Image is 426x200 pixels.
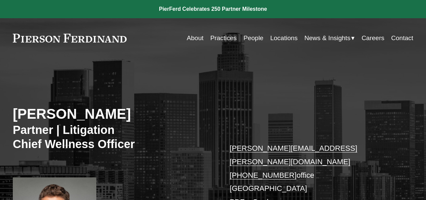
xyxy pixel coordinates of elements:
span: News & Insights [304,32,350,44]
a: Careers [362,32,385,45]
h3: Partner | Litigation Chief Wellness Officer [13,123,213,151]
h2: [PERSON_NAME] [13,106,213,123]
a: People [243,32,263,45]
a: Locations [270,32,297,45]
a: [PERSON_NAME][EMAIL_ADDRESS][PERSON_NAME][DOMAIN_NAME] [230,144,357,166]
a: [PHONE_NUMBER] [230,171,297,179]
a: Contact [391,32,414,45]
a: Practices [210,32,237,45]
a: folder dropdown [304,32,355,45]
a: About [187,32,204,45]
